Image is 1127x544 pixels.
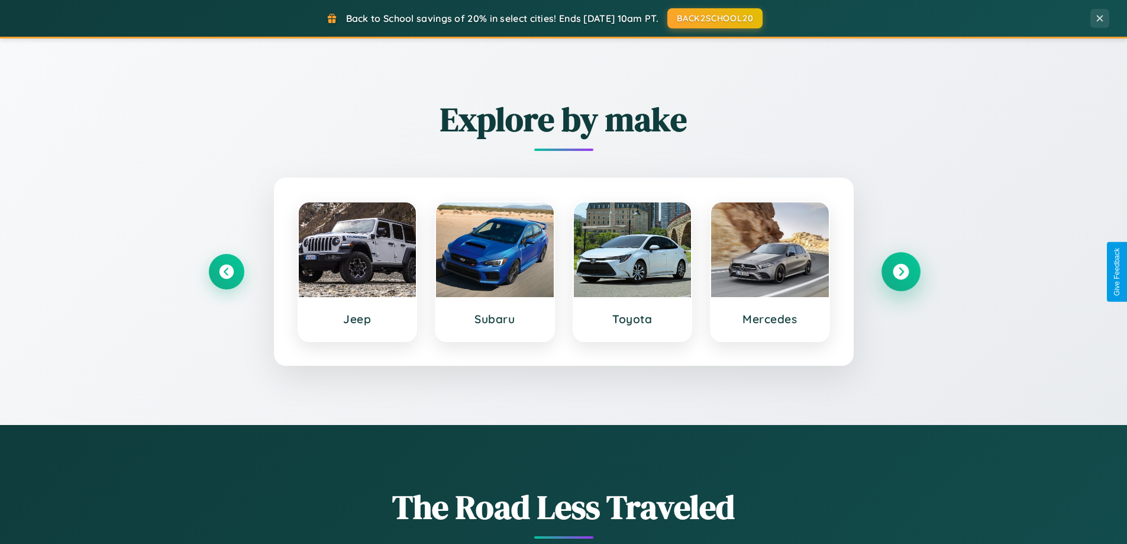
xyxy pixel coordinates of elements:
[209,484,919,530] h1: The Road Less Traveled
[448,312,542,326] h3: Subaru
[667,8,763,28] button: BACK2SCHOOL20
[346,12,658,24] span: Back to School savings of 20% in select cities! Ends [DATE] 10am PT.
[723,312,817,326] h3: Mercedes
[1113,248,1121,296] div: Give Feedback
[209,96,919,142] h2: Explore by make
[586,312,680,326] h3: Toyota
[311,312,405,326] h3: Jeep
